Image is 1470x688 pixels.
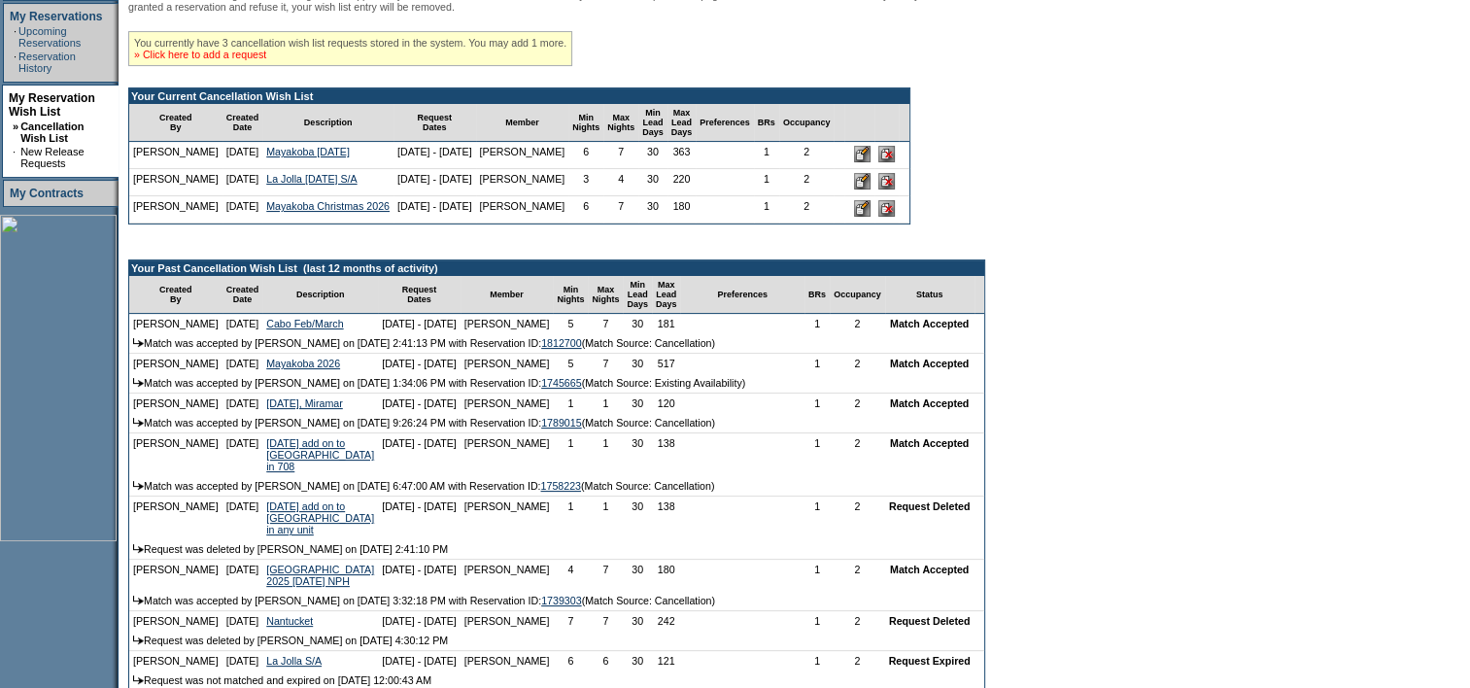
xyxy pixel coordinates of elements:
[779,196,835,224] td: 2
[889,500,971,512] nobr: Request Deleted
[889,615,971,627] nobr: Request Deleted
[129,433,222,476] td: [PERSON_NAME]
[588,394,623,413] td: 1
[652,560,681,591] td: 180
[133,636,144,644] img: arrow.gif
[222,354,263,373] td: [DATE]
[830,314,885,333] td: 2
[830,354,885,373] td: 2
[10,10,102,23] a: My Reservations
[13,120,18,132] b: »
[397,173,472,185] nobr: [DATE] - [DATE]
[128,31,572,66] div: You currently have 3 cancellation wish list requests stored in the system. You may add 1 more.
[266,615,313,627] a: Nantucket
[568,142,603,169] td: 6
[553,560,588,591] td: 4
[553,611,588,631] td: 7
[129,394,222,413] td: [PERSON_NAME]
[133,338,144,347] img: arrow.gif
[885,276,974,314] td: Status
[568,169,603,196] td: 3
[623,354,652,373] td: 30
[13,146,18,169] td: ·
[129,373,984,394] td: Match was accepted by [PERSON_NAME] on [DATE] 1:34:06 PM with Reservation ID: (Match Source: Exis...
[266,564,374,587] a: [GEOGRAPHIC_DATA] 2025 [DATE] NPH
[129,333,984,354] td: Match was accepted by [PERSON_NAME] on [DATE] 2:41:13 PM with Reservation ID: (Match Source: Canc...
[667,196,697,224] td: 180
[830,433,885,476] td: 2
[830,560,885,591] td: 2
[476,196,569,224] td: [PERSON_NAME]
[553,276,588,314] td: Min Nights
[638,104,667,142] td: Min Lead Days
[222,169,263,196] td: [DATE]
[266,146,350,157] a: Mayakoba [DATE]
[262,276,378,314] td: Description
[461,433,554,476] td: [PERSON_NAME]
[804,611,830,631] td: 1
[541,337,582,349] a: 1812700
[754,196,779,224] td: 1
[461,394,554,413] td: [PERSON_NAME]
[382,358,457,369] nobr: [DATE] - [DATE]
[129,476,984,497] td: Match was accepted by [PERSON_NAME] on [DATE] 6:47:00 AM with Reservation ID: (Match Source: Canc...
[652,394,681,413] td: 120
[129,631,984,651] td: Request was deleted by [PERSON_NAME] on [DATE] 4:30:12 PM
[568,104,603,142] td: Min Nights
[18,51,76,74] a: Reservation History
[588,611,623,631] td: 7
[623,433,652,476] td: 30
[222,433,263,476] td: [DATE]
[804,560,830,591] td: 1
[382,437,457,449] nobr: [DATE] - [DATE]
[222,104,263,142] td: Created Date
[397,146,472,157] nobr: [DATE] - [DATE]
[461,651,554,671] td: [PERSON_NAME]
[129,611,222,631] td: [PERSON_NAME]
[804,314,830,333] td: 1
[20,146,84,169] a: New Release Requests
[830,611,885,631] td: 2
[754,104,779,142] td: BRs
[541,595,582,606] a: 1739303
[266,655,322,667] a: La Jolla S/A
[222,560,263,591] td: [DATE]
[667,169,697,196] td: 220
[878,200,895,217] input: Delete this Request
[652,611,681,631] td: 242
[667,142,697,169] td: 363
[541,417,582,429] a: 1789015
[222,276,263,314] td: Created Date
[9,91,95,119] a: My Reservation Wish List
[222,651,263,671] td: [DATE]
[696,104,754,142] td: Preferences
[890,318,969,329] nobr: Match Accepted
[222,611,263,631] td: [DATE]
[222,142,263,169] td: [DATE]
[461,276,554,314] td: Member
[623,314,652,333] td: 30
[804,354,830,373] td: 1
[652,354,681,373] td: 517
[603,104,638,142] td: Max Nights
[541,377,582,389] a: 1745665
[129,260,984,276] td: Your Past Cancellation Wish List (last 12 months of activity)
[623,611,652,631] td: 30
[553,314,588,333] td: 5
[623,394,652,413] td: 30
[382,564,457,575] nobr: [DATE] - [DATE]
[133,481,144,490] img: arrow.gif
[680,276,804,314] td: Preferences
[382,615,457,627] nobr: [DATE] - [DATE]
[476,104,569,142] td: Member
[854,200,871,217] input: Edit this Request
[890,397,969,409] nobr: Match Accepted
[129,314,222,333] td: [PERSON_NAME]
[652,433,681,476] td: 138
[652,651,681,671] td: 121
[623,560,652,591] td: 30
[804,651,830,671] td: 1
[397,200,472,212] nobr: [DATE] - [DATE]
[878,173,895,189] input: Delete this Request
[393,104,476,142] td: Request Dates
